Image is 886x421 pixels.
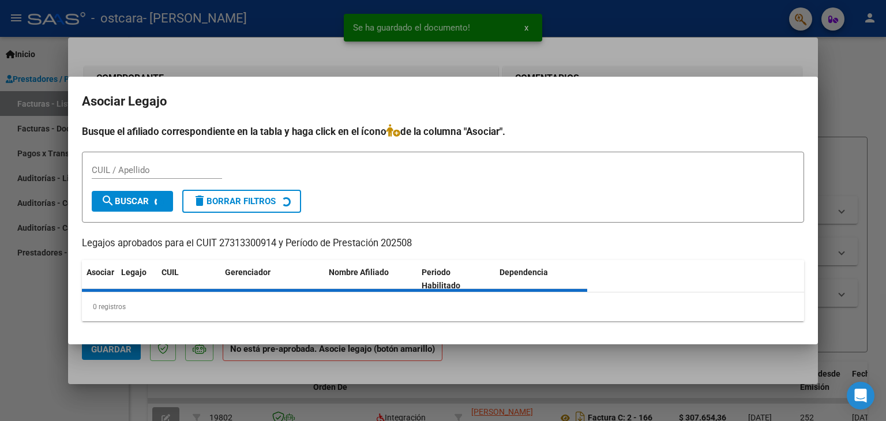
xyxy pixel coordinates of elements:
span: Gerenciador [225,268,271,277]
div: Open Intercom Messenger [847,382,874,409]
datatable-header-cell: Legajo [117,260,157,298]
span: Buscar [101,196,149,206]
datatable-header-cell: Dependencia [495,260,588,298]
span: Borrar Filtros [193,196,276,206]
span: CUIL [162,268,179,277]
datatable-header-cell: Asociar [82,260,117,298]
div: 0 registros [82,292,804,321]
h4: Busque el afiliado correspondiente en la tabla y haga click en el ícono de la columna "Asociar". [82,124,804,139]
span: Periodo Habilitado [422,268,460,290]
mat-icon: search [101,194,115,208]
span: Asociar [87,268,114,277]
span: Legajo [121,268,147,277]
button: Buscar [92,191,173,212]
mat-icon: delete [193,194,207,208]
datatable-header-cell: Periodo Habilitado [417,260,495,298]
p: Legajos aprobados para el CUIT 27313300914 y Período de Prestación 202508 [82,236,804,251]
datatable-header-cell: Gerenciador [220,260,324,298]
button: Borrar Filtros [182,190,301,213]
datatable-header-cell: Nombre Afiliado [324,260,417,298]
span: Dependencia [500,268,548,277]
datatable-header-cell: CUIL [157,260,220,298]
span: Nombre Afiliado [329,268,389,277]
h2: Asociar Legajo [82,91,804,112]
